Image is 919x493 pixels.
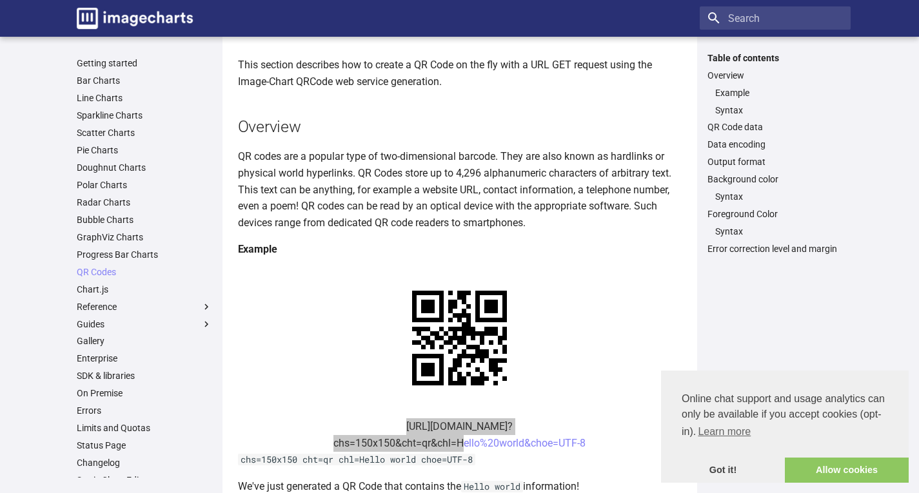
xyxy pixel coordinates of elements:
a: dismiss cookie message [661,458,785,483]
nav: Foreground Color [707,226,843,237]
a: QR Codes [77,266,212,278]
nav: Overview [707,87,843,116]
a: Scatter Charts [77,127,212,139]
code: chs=150x150 cht=qr chl=Hello world choe=UTF-8 [238,454,475,465]
a: Example [715,87,843,99]
span: Online chat support and usage analytics can only be available if you accept cookies (opt-in). [682,391,888,441]
a: Error correction level and margin [707,243,843,255]
a: Radar Charts [77,197,212,208]
a: Output format [707,156,843,168]
a: learn more about cookies [696,422,753,441]
h2: Overview [238,115,682,138]
a: QR Code data [707,121,843,133]
a: SDK & libraries [77,370,212,382]
a: On Premise [77,387,212,399]
a: Doughnut Charts [77,162,212,173]
a: Background color [707,173,843,185]
a: Enterprise [77,353,212,364]
label: Guides [77,318,212,330]
a: Changelog [77,457,212,469]
a: Polar Charts [77,179,212,191]
a: Chart.js [77,284,212,295]
img: logo [77,8,193,29]
a: Bar Charts [77,75,212,86]
h4: Example [238,241,682,258]
nav: Background color [707,191,843,202]
a: Line Charts [77,92,212,104]
p: This section describes how to create a QR Code on the fly with a URL GET request using the Image-... [238,57,682,90]
a: Overview [707,70,843,81]
a: Bubble Charts [77,214,212,226]
a: [URL][DOMAIN_NAME]?chs=150x150&cht=qr&chl=Hello%20world&choe=UTF-8 [333,420,586,449]
img: chart [390,268,529,408]
nav: Table of contents [700,52,851,255]
label: Reference [77,301,212,313]
input: Search [700,6,851,30]
label: Table of contents [700,52,851,64]
a: Getting started [77,57,212,69]
a: Syntax [715,104,843,116]
a: Errors [77,405,212,416]
div: cookieconsent [661,371,909,483]
a: Progress Bar Charts [77,249,212,260]
a: Syntax [715,226,843,237]
a: Pie Charts [77,144,212,156]
a: Syntax [715,191,843,202]
a: Gallery [77,335,212,347]
code: Hello world [461,481,523,492]
a: Limits and Quotas [77,422,212,434]
a: GraphViz Charts [77,231,212,243]
a: Static Chart Editor [77,474,212,486]
a: Image-Charts documentation [72,3,198,34]
a: Data encoding [707,139,843,150]
a: allow cookies [785,458,909,483]
a: Foreground Color [707,208,843,220]
p: QR codes are a popular type of two-dimensional barcode. They are also known as hardlinks or physi... [238,148,682,231]
a: Sparkline Charts [77,110,212,121]
a: Status Page [77,440,212,451]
